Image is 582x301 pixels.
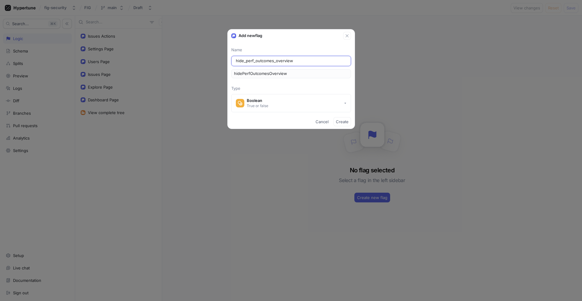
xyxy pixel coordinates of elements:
[336,120,349,123] span: Create
[231,94,351,112] button: BooleanTrue or false
[247,103,268,108] div: True or false
[333,117,351,126] button: Create
[236,58,346,64] input: Enter a name for this flag
[239,33,262,39] p: Add new flag
[316,120,329,123] span: Cancel
[231,47,351,53] p: Name
[247,98,268,103] div: Boolean
[313,117,331,126] button: Cancel
[231,86,351,92] p: Type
